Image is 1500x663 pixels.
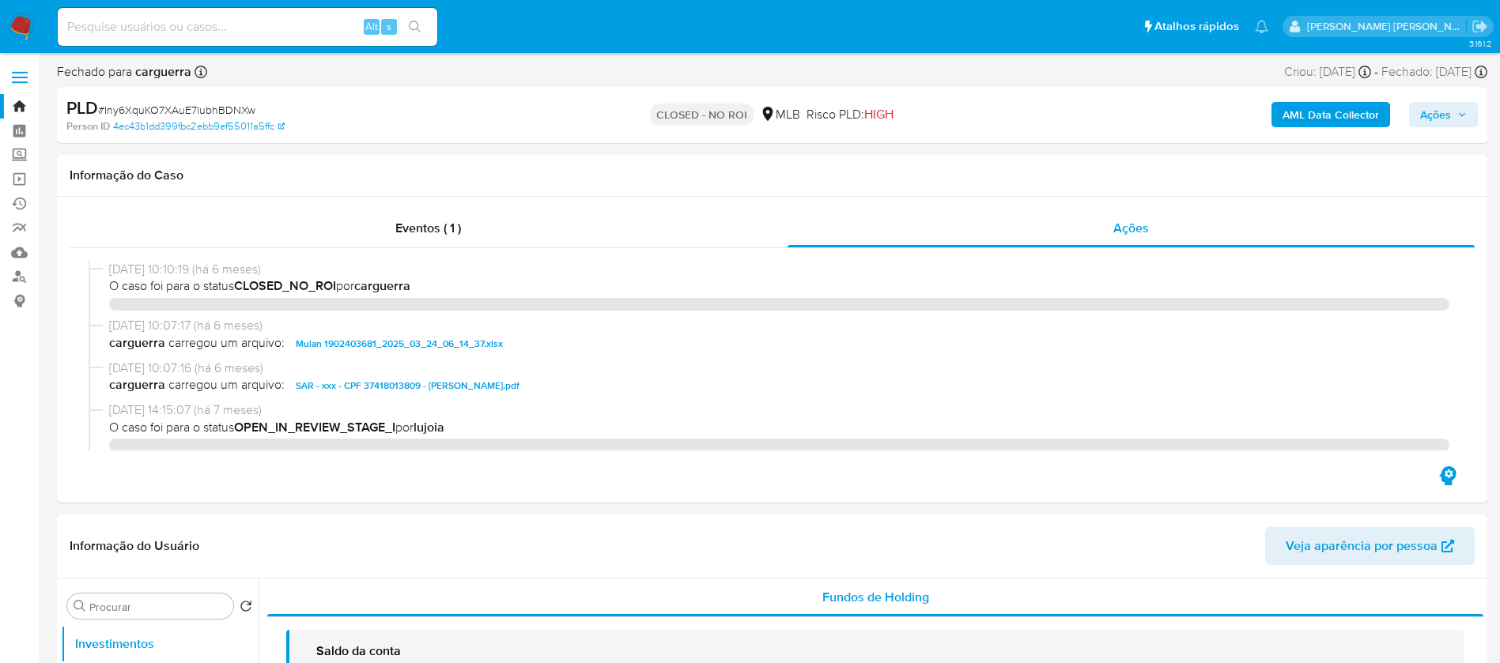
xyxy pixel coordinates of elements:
[1286,527,1438,565] span: Veja aparência por pessoa
[1472,18,1488,35] a: Sair
[1381,63,1487,81] div: Fechado: [DATE]
[74,600,86,612] button: Procurar
[66,119,110,134] b: Person ID
[1420,102,1451,127] span: Ações
[113,119,285,134] a: 4ec43b1dd399fbc2ebb9ef55011a5ffc
[57,63,191,81] span: Fechado para
[387,19,391,34] span: s
[650,104,754,126] p: CLOSED - NO ROI
[1271,102,1390,127] button: AML Data Collector
[365,19,378,34] span: Alt
[760,106,800,123] div: MLB
[98,102,255,118] span: # Iny6XquKO7XAuE7lubhBDNXw
[864,105,894,123] span: HIGH
[1307,19,1467,34] p: andreia.almeida@mercadolivre.com
[70,168,1475,183] h1: Informação do Caso
[1265,527,1475,565] button: Veja aparência por pessoa
[1113,219,1149,237] span: Ações
[58,17,437,37] input: Pesquise usuários ou casos...
[1283,102,1379,127] b: AML Data Collector
[70,538,199,554] h1: Informação do Usuário
[1374,63,1378,81] span: -
[61,625,259,663] button: Investimentos
[395,219,461,237] span: Eventos ( 1 )
[132,62,191,81] b: carguerra
[1284,63,1371,81] div: Criou: [DATE]
[1409,102,1478,127] button: Ações
[1255,20,1268,33] a: Notificações
[399,16,431,38] button: search-icon
[1154,18,1239,35] span: Atalhos rápidos
[89,600,227,614] input: Procurar
[807,106,894,123] span: Risco PLD:
[66,95,98,120] b: PLD
[240,600,252,617] button: Retornar ao pedido padrão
